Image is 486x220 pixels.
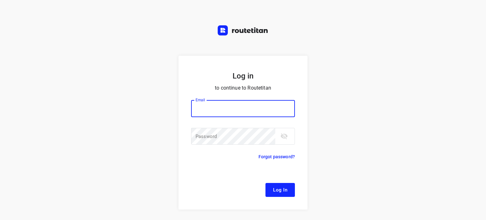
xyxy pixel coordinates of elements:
[278,130,290,142] button: toggle password visibility
[259,153,295,160] p: Forgot password?
[273,186,287,194] span: Log In
[191,71,295,81] h5: Log in
[191,84,295,92] p: to continue to Routetitan
[265,183,295,197] button: Log In
[218,25,268,35] img: Routetitan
